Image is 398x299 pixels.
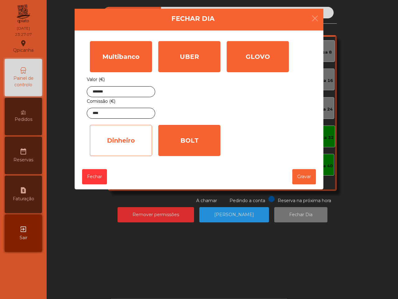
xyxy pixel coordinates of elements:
[82,169,107,184] button: Fechar
[292,169,316,184] button: Gravar
[158,125,220,156] div: BOLT
[87,75,105,84] label: Valor (€)
[90,125,152,156] div: Dinheiro
[87,97,115,106] label: Comissão (€)
[227,41,289,72] div: GLOVO
[158,41,220,72] div: UBER
[171,14,215,23] h4: Fechar Dia
[90,41,152,72] div: Multibanco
